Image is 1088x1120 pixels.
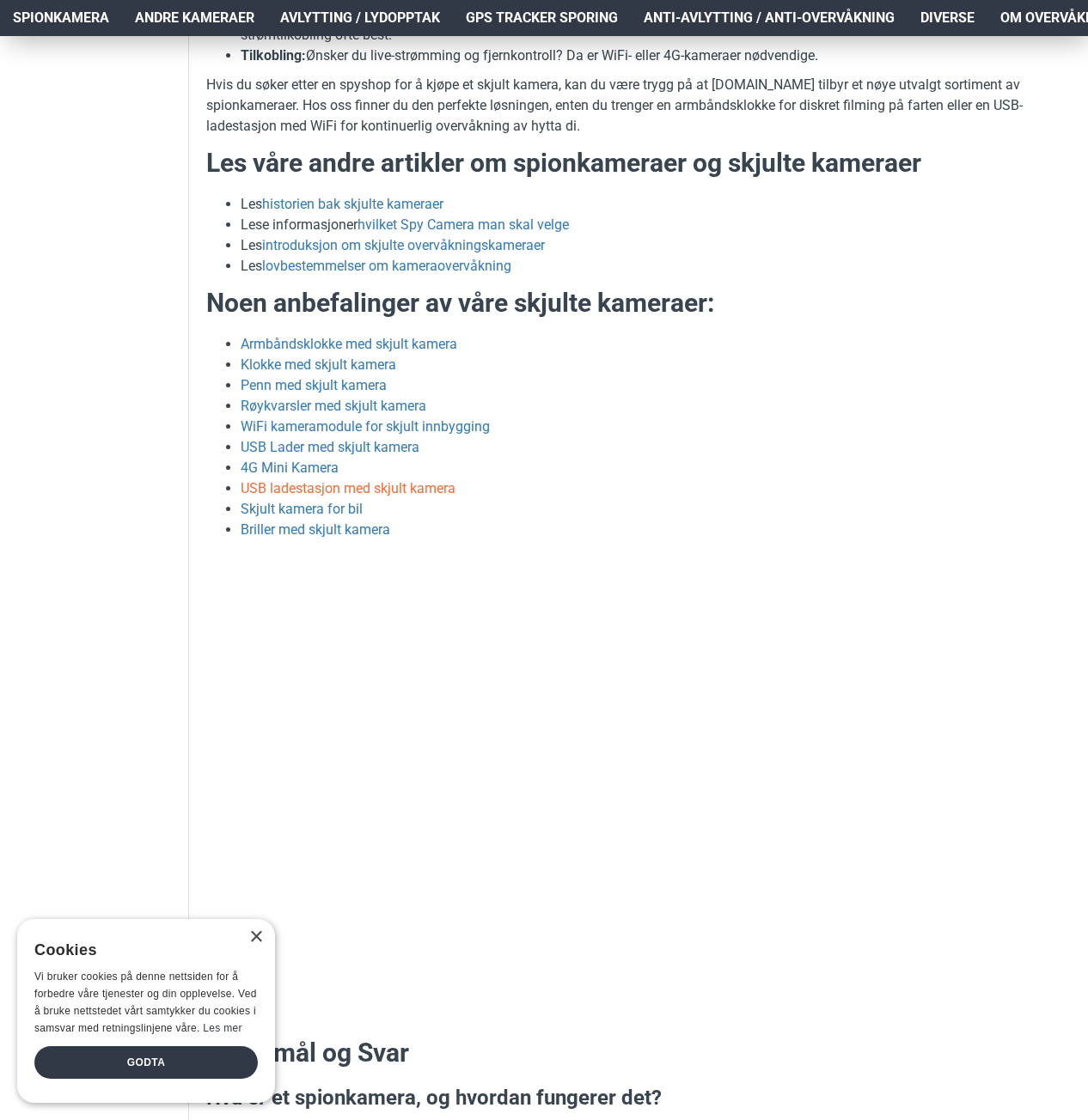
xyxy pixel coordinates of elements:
div: Cookies [34,932,247,969]
div: Godta [34,1046,258,1079]
a: historien bak skjulte kameraer [262,194,443,215]
iframe: YouTube video player [206,549,1071,1035]
span: Avlytting / Lydopptak [280,8,440,28]
a: USB Lader med skjult kamera [241,437,419,458]
span: Andre kameraer [135,8,254,28]
p: Hvis du søker etter en spyshop for å kjøpe et skjult kamera, kan du være trygg på at [DOMAIN_NAME... [206,75,1071,137]
h2: Les våre andre artikler om spionkameraer og skjulte kameraer [206,145,1071,181]
h2: Spørsmål og Svar [206,1035,1071,1071]
a: Skjult kamera for bil [241,499,363,520]
strong: Tilkobling: [241,47,306,64]
a: Klokke med skjult kamera [241,355,396,375]
a: hvilket Spy Camera man skal velge [358,215,569,235]
a: USB ladestasjon med skjult kamera [241,478,455,499]
span: Anti-avlytting / Anti-overvåkning [644,8,895,28]
li: Les [241,194,1071,215]
a: introduksjon om skjulte overvåkningskameraer [262,235,545,256]
div: Close [249,931,262,944]
a: 4G Mini Kamera [241,458,339,478]
h3: Hva er et spionkamera, og hvordan fungerer det? [206,1084,1071,1113]
span: Diverse [920,8,975,28]
span: GPS Tracker Sporing [466,8,618,28]
a: Armbåndsklokke med skjult kamera [241,334,457,355]
li: Ønsker du live-strømming og fjernkontroll? Da er WiFi- eller 4G-kameraer nødvendige. [241,46,1071,66]
h2: Noen anbefalinger av våre skjulte kameraer: [206,285,1071,321]
a: Les mer, opens a new window [203,1022,241,1034]
a: Røykvarsler med skjult kamera [241,396,426,417]
li: Les [241,256,1071,277]
a: Briller med skjult kamera [241,520,390,540]
span: Spionkamera [13,8,109,28]
span: Vi bruker cookies på denne nettsiden for å forbedre våre tjenester og din opplevelse. Ved å bruke... [34,971,257,1033]
a: WiFi kameramodule for skjult innbygging [241,417,490,437]
li: Lese informasjoner [241,215,1071,235]
a: Penn med skjult kamera [241,375,387,396]
a: lovbestemmelser om kameraovervåkning [262,256,511,277]
li: Les [241,235,1071,256]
